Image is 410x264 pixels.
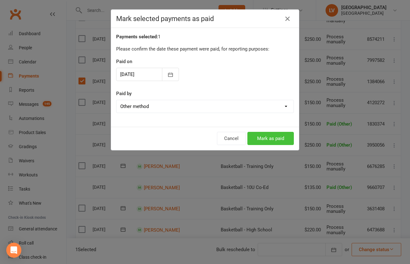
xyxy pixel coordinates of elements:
p: Please confirm the date these payment were paid, for reporting purposes: [116,45,294,53]
div: Open Intercom Messenger [6,243,21,258]
button: Cancel [217,132,246,145]
label: Paid on [116,58,132,65]
button: Mark as paid [247,132,294,145]
div: 1 [116,33,294,40]
strong: Payments selected: [116,34,158,40]
button: Close [283,14,293,24]
h4: Mark selected payments as paid [116,15,294,23]
label: Paid by [116,90,132,97]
